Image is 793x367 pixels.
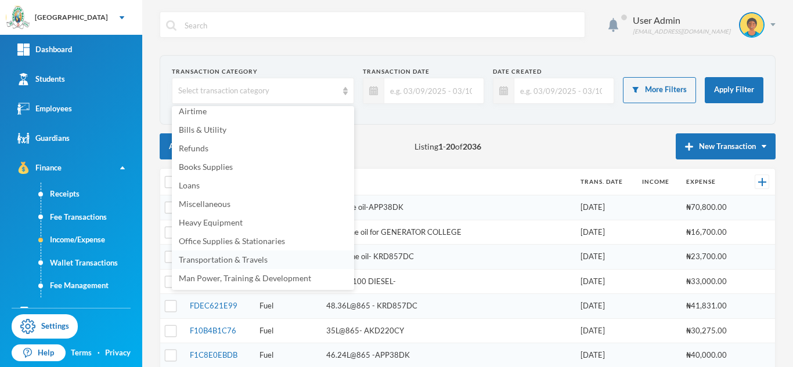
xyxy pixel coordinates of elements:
input: Search [183,12,579,38]
img: + [758,178,766,186]
a: Terms [71,347,92,359]
td: [DATE] [575,294,636,319]
a: Privacy [105,347,131,359]
td: 5l engine oil-APP38DK [320,195,575,220]
button: Apply Filter [705,77,763,103]
div: [GEOGRAPHIC_DATA] [35,12,108,23]
span: Bills & Utility [179,125,226,135]
a: F10B4B1C76 [190,326,236,335]
td: 5L Engine oil- KRD857DC [320,245,575,270]
div: Date Created [493,67,614,76]
th: Income [636,169,680,195]
span: Airtime [179,106,207,116]
td: 30L @1100 DIESEL- [320,269,575,294]
div: Guardians [17,132,70,144]
button: More Filters [623,77,696,103]
a: Settings [12,314,78,339]
a: FDEC621E99 [190,301,237,310]
img: search [166,20,176,31]
b: 20 [446,141,455,151]
td: [DATE] [575,245,636,270]
a: Income/Expense [41,228,142,252]
span: Books Supplies [179,162,233,172]
td: 48.36L@865 - KRD857DC [320,294,575,319]
td: [DATE] [575,220,636,245]
td: [DATE] [575,195,636,220]
img: logo [6,6,30,30]
button: New Transaction [676,133,776,159]
td: Fuel [254,318,320,343]
span: Listing - of [414,140,481,152]
th: Trans. Date [575,169,636,195]
span: Transportation & Travels [179,255,268,264]
a: Receipts [41,183,142,206]
th: Note [320,169,575,195]
span: Loans [179,180,200,190]
td: ₦41,831.00 [680,294,745,319]
td: 4L engine oil for GENERATOR COLLEGE [320,220,575,245]
div: Transaction Date [363,67,484,76]
td: ₦30,275.00 [680,318,745,343]
a: Wallet Transactions [41,252,142,275]
button: Actions [160,133,214,159]
input: e.g. 03/09/2025 - 03/10/2025 [384,78,478,104]
a: Fee Management [41,274,142,297]
div: Subjects [17,306,64,318]
span: Refunds [179,143,208,153]
div: · [98,347,100,359]
a: F1C8E0EBDB [190,350,237,359]
td: ₦23,700.00 [680,245,745,270]
td: [DATE] [575,269,636,294]
b: 2036 [463,141,481,151]
a: Help [12,344,66,362]
td: ₦70,800.00 [680,195,745,220]
div: Finance [17,162,62,174]
td: ₦33,000.00 [680,269,745,294]
img: STUDENT [740,13,763,37]
td: [DATE] [575,318,636,343]
b: 1 [438,141,443,151]
div: [EMAIL_ADDRESS][DOMAIN_NAME] [633,27,730,36]
th: Expense [680,169,745,195]
div: Dashboard [17,43,72,56]
td: ₦16,700.00 [680,220,745,245]
span: Man Power, Training & Development [179,273,311,283]
span: Heavy Equipment [179,217,243,227]
input: e.g. 03/09/2025 - 03/10/2025 [514,78,608,104]
div: Transaction category [172,67,354,76]
a: Fee Transactions [41,206,142,229]
div: User Admin [633,13,730,27]
span: Miscellaneous [179,199,230,209]
span: Office Supplies & Stationaries [179,236,285,246]
div: Students [17,73,65,85]
div: Select transaction category [178,85,337,97]
td: Fuel [254,294,320,319]
td: 35L@865- AKD220CY [320,318,575,343]
div: Employees [17,103,72,115]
